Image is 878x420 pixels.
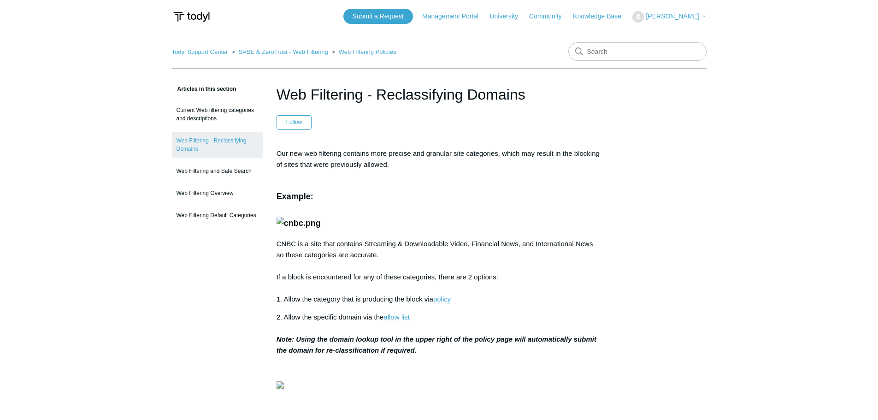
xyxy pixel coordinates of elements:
[343,9,413,24] a: Submit a Request
[573,12,631,21] a: Knowledge Base
[172,48,228,55] a: Todyl Support Center
[646,12,699,20] span: [PERSON_NAME]
[172,132,263,158] a: Web Filtering - Reclassifying Domains
[383,313,410,321] a: allow list
[277,381,284,389] img: 34921437180947
[238,48,328,55] a: SASE & ZeroTrust - Web Filtering
[277,177,602,230] h3: Example:
[172,184,263,202] a: Web Filtering Overview
[277,115,312,129] button: Follow Article
[172,8,211,25] img: Todyl Support Center Help Center home page
[277,83,602,106] h1: Web Filtering - Reclassifying Domains
[277,312,602,356] p: 2. Allow the specific domain via the
[277,148,602,170] p: Our new web filtering contains more precise and granular site categories, which may result in the...
[172,101,263,127] a: Current Web filtering categories and descriptions
[489,12,527,21] a: University
[172,86,236,92] span: Articles in this section
[529,12,571,21] a: Community
[632,11,706,23] button: [PERSON_NAME]
[277,238,602,305] p: CNBC is a site that contains Streaming & Downloadable Video, Financial News, and International Ne...
[422,12,488,21] a: Management Portal
[330,48,396,55] li: Web Filtering Policies
[172,48,230,55] li: Todyl Support Center
[172,162,263,180] a: Web Filtering and Safe Search
[433,295,451,303] a: policy
[568,42,707,61] input: Search
[277,217,321,230] img: cnbc.png
[277,335,596,354] strong: Note: Using the domain lookup tool in the upper right of the policy page will automatically submi...
[339,48,396,55] a: Web Filtering Policies
[230,48,330,55] li: SASE & ZeroTrust - Web Filtering
[172,207,263,224] a: Web Filtering Default Categories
